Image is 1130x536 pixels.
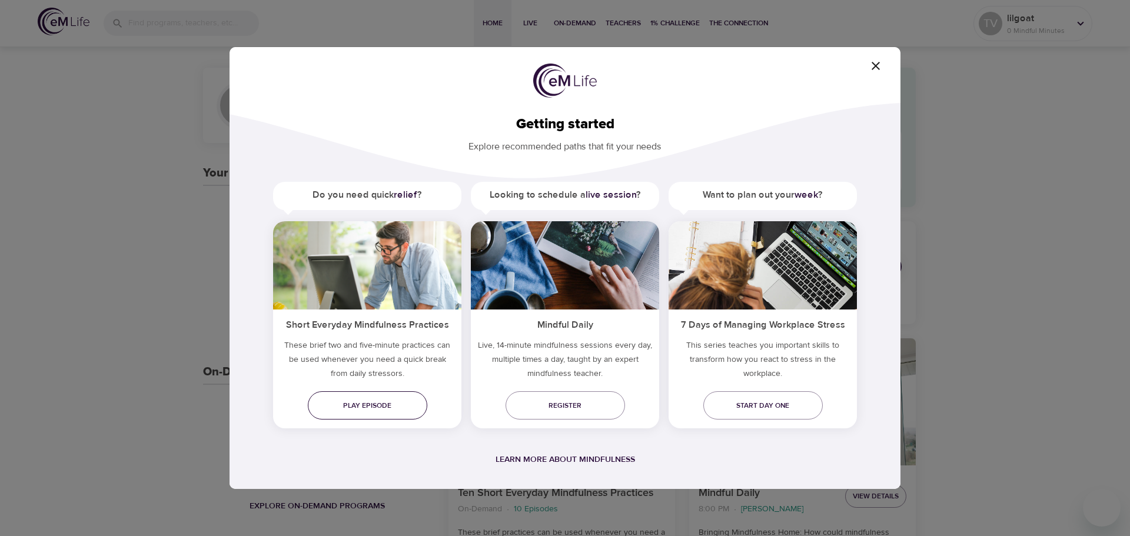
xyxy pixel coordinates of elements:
[669,309,857,338] h5: 7 Days of Managing Workplace Stress
[471,182,659,208] h5: Looking to schedule a ?
[795,189,818,201] a: week
[515,399,616,412] span: Register
[317,399,418,412] span: Play episode
[669,221,857,309] img: ims
[471,338,659,385] p: Live, 14-minute mindfulness sessions every day, multiple times a day, taught by an expert mindful...
[713,399,813,412] span: Start day one
[471,221,659,309] img: ims
[496,454,635,465] a: Learn more about mindfulness
[273,221,461,309] img: ims
[669,182,857,208] h5: Want to plan out your ?
[533,64,597,98] img: logo
[308,391,427,420] a: Play episode
[506,391,625,420] a: Register
[586,189,636,201] a: live session
[248,133,882,154] p: Explore recommended paths that fit your needs
[394,189,417,201] a: relief
[273,309,461,338] h5: Short Everyday Mindfulness Practices
[273,338,461,385] h5: These brief two and five-minute practices can be used whenever you need a quick break from daily ...
[669,338,857,385] p: This series teaches you important skills to transform how you react to stress in the workplace.
[248,116,882,133] h2: Getting started
[703,391,823,420] a: Start day one
[471,309,659,338] h5: Mindful Daily
[273,182,461,208] h5: Do you need quick ?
